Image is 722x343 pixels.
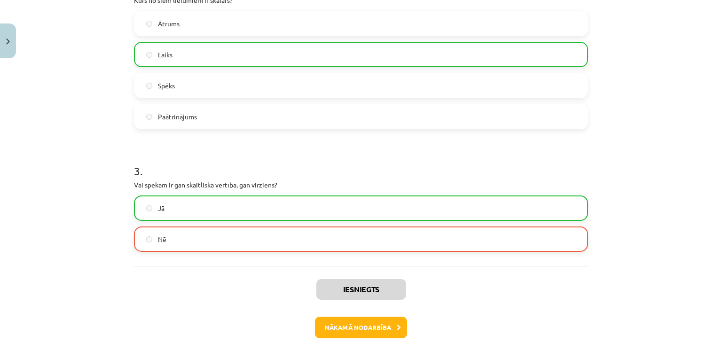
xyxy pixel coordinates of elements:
[146,114,152,120] input: Paātrinājums
[6,39,10,45] img: icon-close-lesson-0947bae3869378f0d4975bcd49f059093ad1ed9edebbc8119c70593378902aed.svg
[146,205,152,211] input: Jā
[134,148,588,177] h1: 3 .
[158,112,197,122] span: Paātrinājums
[158,50,173,60] span: Laiks
[158,203,165,213] span: Jā
[146,52,152,58] input: Laiks
[316,279,406,300] button: Iesniegts
[134,180,588,190] p: Vai spēkam ir gan skaitliskā vērtība, gan virziens?
[146,236,152,242] input: Nē
[158,234,166,244] span: Nē
[158,81,175,91] span: Spēks
[158,19,180,29] span: Ātrums
[146,21,152,27] input: Ātrums
[315,317,407,338] button: Nākamā nodarbība
[146,83,152,89] input: Spēks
